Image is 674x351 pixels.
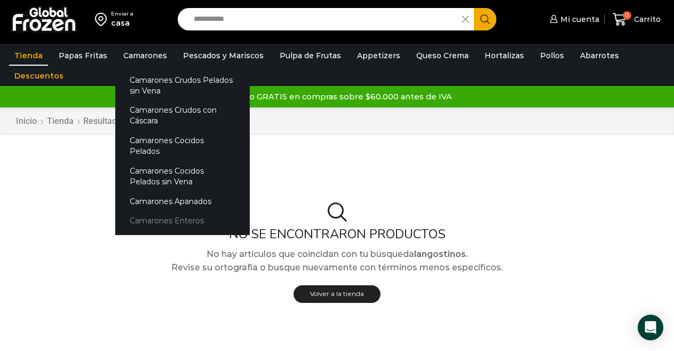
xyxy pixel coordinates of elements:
[631,14,661,25] span: Carrito
[178,45,269,66] a: Pescados y Mariscos
[535,45,569,66] a: Pollos
[638,315,663,340] div: Open Intercom Messenger
[623,11,631,20] span: 0
[111,10,133,18] div: Enviar a
[411,45,474,66] a: Queso Crema
[115,161,250,191] a: Camarones Cocidos Pelados sin Vena
[274,45,346,66] a: Pulpa de Frutas
[474,8,496,30] button: Search button
[53,45,113,66] a: Papas Fritas
[9,45,48,66] a: Tienda
[115,211,250,231] a: Camarones Enteros
[414,249,468,259] strong: langostinos.
[111,18,133,28] div: casa
[95,10,111,28] img: address-field-icon.svg
[547,9,599,30] a: Mi cuenta
[115,131,250,161] a: Camarones Cocidos Pelados
[15,115,250,128] nav: Breadcrumb
[9,66,69,86] a: Descuentos
[15,115,37,128] a: Inicio
[115,191,250,211] a: Camarones Apanados
[46,115,74,128] a: Tienda
[310,290,364,298] span: Volver a la tienda
[115,100,250,131] a: Camarones Crudos con Cáscara
[83,116,250,126] h1: Resultados de búsqueda para “langostinos”
[115,70,250,100] a: Camarones Crudos Pelados sin Vena
[610,7,663,32] a: 0 Carrito
[118,45,172,66] a: Camarones
[294,285,380,303] a: Volver a la tienda
[558,14,599,25] span: Mi cuenta
[352,45,406,66] a: Appetizers
[575,45,624,66] a: Abarrotes
[479,45,529,66] a: Hortalizas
